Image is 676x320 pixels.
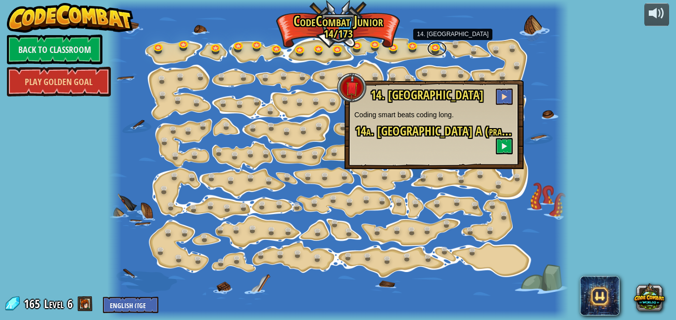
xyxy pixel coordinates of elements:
button: Play [496,138,513,154]
span: 14. [GEOGRAPHIC_DATA] [371,87,483,103]
button: Play [496,89,513,105]
img: CodeCombat - Learn how to code by playing a game [7,3,134,33]
p: Coding smart beats coding long. [354,110,514,120]
a: Back to Classroom [7,35,102,64]
span: 165 [24,296,43,312]
a: Play Golden Goal [7,67,111,96]
span: Level [44,296,64,312]
span: 6 [67,296,73,312]
button: Adjust volume [644,3,669,26]
span: 14a. [GEOGRAPHIC_DATA] A (practice) [355,123,523,139]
